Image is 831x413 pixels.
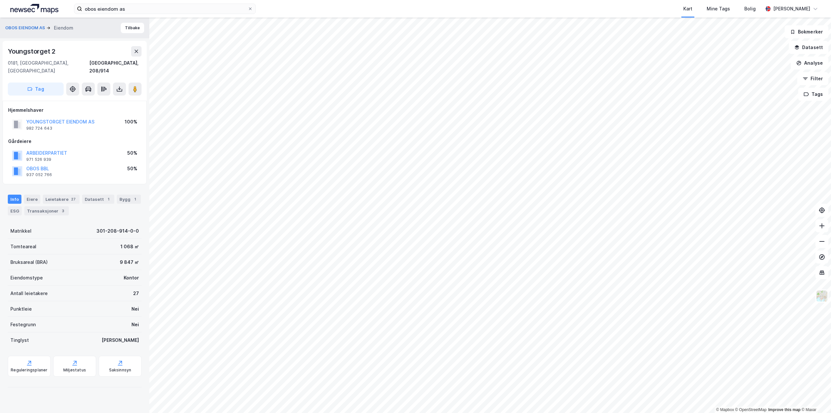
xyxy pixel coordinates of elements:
[11,368,47,373] div: Reguleringsplaner
[102,336,139,344] div: [PERSON_NAME]
[10,321,36,329] div: Festegrunn
[10,258,48,266] div: Bruksareal (BRA)
[109,368,131,373] div: Saksinnsyn
[54,24,73,32] div: Eiendom
[10,227,31,235] div: Matrikkel
[789,41,828,54] button: Datasett
[8,46,57,57] div: Youngstorget 2
[8,106,141,114] div: Hjemmelshaver
[70,196,77,202] div: 27
[798,88,828,101] button: Tags
[8,83,64,96] button: Tag
[131,305,139,313] div: Nei
[60,208,66,214] div: 3
[63,368,86,373] div: Miljøstatus
[10,336,29,344] div: Tinglyst
[127,165,137,173] div: 50%
[82,195,114,204] div: Datasett
[8,195,21,204] div: Info
[10,274,43,282] div: Eiendomstype
[799,382,831,413] div: Kontrollprogram for chat
[735,407,767,412] a: OpenStreetMap
[773,5,810,13] div: [PERSON_NAME]
[120,243,139,251] div: 1 068 ㎡
[799,382,831,413] iframe: Chat Widget
[131,321,139,329] div: Nei
[26,157,51,162] div: 971 526 939
[82,4,248,14] input: Søk på adresse, matrikkel, gårdeiere, leietakere eller personer
[105,196,112,202] div: 1
[8,137,141,145] div: Gårdeiere
[785,25,828,38] button: Bokmerker
[127,149,137,157] div: 50%
[89,59,142,75] div: [GEOGRAPHIC_DATA], 208/914
[797,72,828,85] button: Filter
[10,305,32,313] div: Punktleie
[24,195,40,204] div: Eiere
[5,25,46,31] button: OBOS EIENDOM AS
[707,5,730,13] div: Mine Tags
[96,227,139,235] div: 301-208-914-0-0
[683,5,692,13] div: Kart
[26,126,52,131] div: 982 724 643
[10,290,48,297] div: Antall leietakere
[133,290,139,297] div: 27
[8,206,22,215] div: ESG
[744,5,756,13] div: Bolig
[24,206,69,215] div: Transaksjoner
[124,274,139,282] div: Kontor
[132,196,138,202] div: 1
[43,195,80,204] div: Leietakere
[791,57,828,70] button: Analyse
[117,195,141,204] div: Bygg
[8,59,89,75] div: 0181, [GEOGRAPHIC_DATA], [GEOGRAPHIC_DATA]
[26,172,52,177] div: 937 052 766
[10,4,58,14] img: logo.a4113a55bc3d86da70a041830d287a7e.svg
[120,258,139,266] div: 9 847 ㎡
[768,407,800,412] a: Improve this map
[121,23,144,33] button: Tilbake
[125,118,137,126] div: 100%
[10,243,36,251] div: Tomteareal
[716,407,734,412] a: Mapbox
[816,290,828,302] img: Z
